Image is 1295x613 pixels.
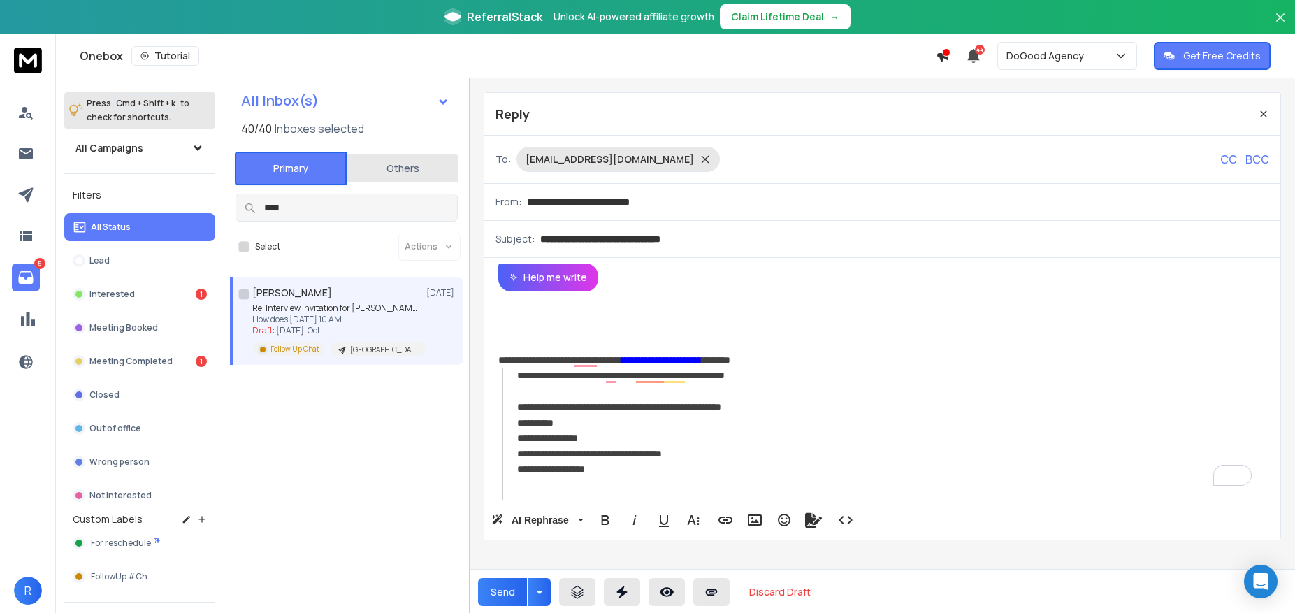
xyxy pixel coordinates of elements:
[14,577,42,605] button: R
[73,512,143,526] h3: Custom Labels
[80,46,936,66] div: Onebox
[426,287,458,298] p: [DATE]
[495,104,530,124] p: Reply
[495,152,511,166] p: To:
[830,10,839,24] span: →
[467,8,542,25] span: ReferralStack
[554,10,714,24] p: Unlock AI-powered affiliate growth
[241,120,272,137] span: 40 / 40
[592,506,618,534] button: Bold (⌘B)
[89,289,135,300] p: Interested
[651,506,677,534] button: Underline (⌘U)
[680,506,707,534] button: More Text
[64,280,215,308] button: Interested1
[89,255,110,266] p: Lead
[495,195,521,209] p: From:
[64,314,215,342] button: Meeting Booked
[235,152,347,185] button: Primary
[347,153,458,184] button: Others
[350,345,417,355] p: [GEOGRAPHIC_DATA] | 200 - 499 | CEO
[64,185,215,205] h3: Filters
[526,152,694,166] p: [EMAIL_ADDRESS][DOMAIN_NAME]
[832,506,859,534] button: Code View
[498,264,598,291] button: Help me write
[495,232,535,246] p: Subject:
[1245,151,1269,168] p: BCC
[275,120,364,137] h3: Inboxes selected
[196,289,207,300] div: 1
[64,347,215,375] button: Meeting Completed1
[64,448,215,476] button: Wrong person
[131,46,199,66] button: Tutorial
[270,344,319,354] p: Follow Up Chat
[478,578,527,606] button: Send
[91,571,156,582] span: FollowUp #Chat
[720,4,851,29] button: Claim Lifetime Deal→
[89,356,173,367] p: Meeting Completed
[252,303,420,314] p: Re: Interview Invitation for [PERSON_NAME]
[89,423,141,434] p: Out of office
[1006,49,1090,63] p: DoGood Agency
[771,506,797,534] button: Emoticons
[276,324,326,336] span: [DATE], Oct ...
[1220,151,1237,168] p: CC
[255,241,280,252] label: Select
[196,356,207,367] div: 1
[114,95,178,111] span: Cmd + Shift + k
[489,506,586,534] button: AI Rephrase
[75,141,143,155] h1: All Campaigns
[975,45,985,55] span: 44
[64,529,215,557] button: For reschedule
[252,314,420,325] p: How does [DATE] 10 AM
[1183,49,1261,63] p: Get Free Credits
[64,563,215,591] button: FollowUp #Chat
[509,514,572,526] span: AI Rephrase
[64,414,215,442] button: Out of office
[89,490,152,501] p: Not Interested
[1271,8,1289,42] button: Close banner
[34,258,45,269] p: 5
[87,96,189,124] p: Press to check for shortcuts.
[12,264,40,291] a: 5
[484,291,1276,500] div: To enrich screen reader interactions, please activate Accessibility in Grammarly extension settings
[1154,42,1271,70] button: Get Free Credits
[89,389,120,401] p: Closed
[64,134,215,162] button: All Campaigns
[800,506,827,534] button: Signature
[64,213,215,241] button: All Status
[89,322,158,333] p: Meeting Booked
[241,94,319,108] h1: All Inbox(s)
[89,456,150,468] p: Wrong person
[64,381,215,409] button: Closed
[64,247,215,275] button: Lead
[621,506,648,534] button: Italic (⌘I)
[252,286,332,300] h1: [PERSON_NAME]
[230,87,461,115] button: All Inbox(s)
[1244,565,1278,598] div: Open Intercom Messenger
[91,222,131,233] p: All Status
[741,506,768,534] button: Insert Image (⌘P)
[64,482,215,510] button: Not Interested
[252,324,275,336] span: Draft:
[712,506,739,534] button: Insert Link (⌘K)
[91,538,151,549] span: For reschedule
[738,578,822,606] button: Discard Draft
